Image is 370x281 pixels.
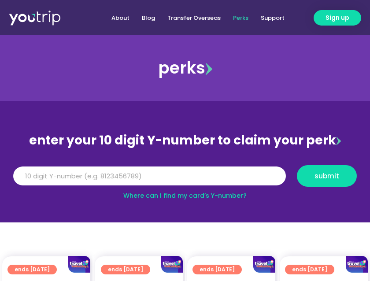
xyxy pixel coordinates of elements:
[136,10,161,26] a: Blog
[314,10,361,26] a: Sign up
[79,10,291,26] nav: Menu
[105,10,136,26] a: About
[9,129,361,152] div: enter your 10 digit Y-number to claim your perk
[297,165,357,187] button: submit
[255,10,291,26] a: Support
[13,166,286,186] input: 10 digit Y-number (e.g. 8123456789)
[161,10,227,26] a: Transfer Overseas
[227,10,255,26] a: Perks
[123,191,247,200] a: Where can I find my card’s Y-number?
[326,13,349,22] span: Sign up
[13,165,357,193] form: Y Number
[314,173,339,179] span: submit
